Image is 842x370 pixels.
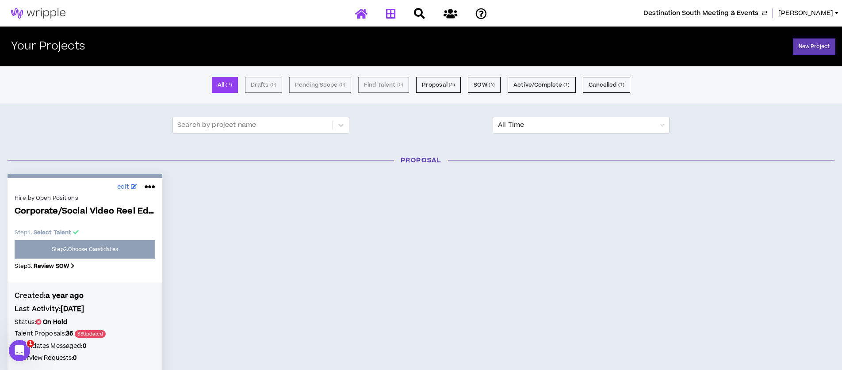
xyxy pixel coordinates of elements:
[489,81,495,89] small: ( 4 )
[583,77,631,93] button: Cancelled (1)
[15,329,155,339] h5: Talent Proposals:
[15,353,155,363] h5: Interview Requests:
[27,340,34,347] span: 1
[226,81,232,89] small: ( 7 )
[449,81,455,89] small: ( 1 )
[212,77,238,93] button: All (7)
[46,291,84,301] b: a year ago
[245,77,282,93] button: Drafts (0)
[73,354,77,362] b: 0
[11,40,85,53] h2: Your Projects
[117,183,129,192] span: edit
[358,77,409,93] button: Find Talent (0)
[289,77,351,93] button: Pending Scope (0)
[34,262,69,270] b: Review SOW
[61,304,84,314] b: [DATE]
[563,81,570,89] small: ( 1 )
[15,304,155,314] h4: Last Activity:
[416,77,461,93] button: Proposal (1)
[15,262,155,270] p: Step 3 .
[397,81,403,89] small: ( 0 )
[15,291,155,301] h4: Created:
[15,229,155,236] p: Step 1 .
[508,77,575,93] button: Active/Complete (1)
[66,329,73,338] b: 36
[15,341,155,351] h5: Candidates Messaged:
[643,8,767,18] button: Destination South Meeting & Events
[618,81,624,89] small: ( 1 )
[43,318,67,327] b: On Hold
[9,340,30,361] iframe: Intercom live chat
[643,8,758,18] span: Destination South Meeting & Events
[270,81,276,89] small: ( 0 )
[339,81,345,89] small: ( 0 )
[115,180,139,194] a: edit
[75,330,105,338] span: 38 Updated
[34,229,72,236] b: Select Talent
[778,8,833,18] span: [PERSON_NAME]
[793,38,835,55] a: New Project
[83,342,86,351] b: 0
[15,317,155,327] h5: Status:
[15,194,155,202] div: Hire by Open Positions
[15,206,155,217] span: Corporate/Social Video Reel Editor
[498,117,664,133] span: All Time
[1,156,841,165] h3: Proposal
[468,77,501,93] button: SOW (4)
